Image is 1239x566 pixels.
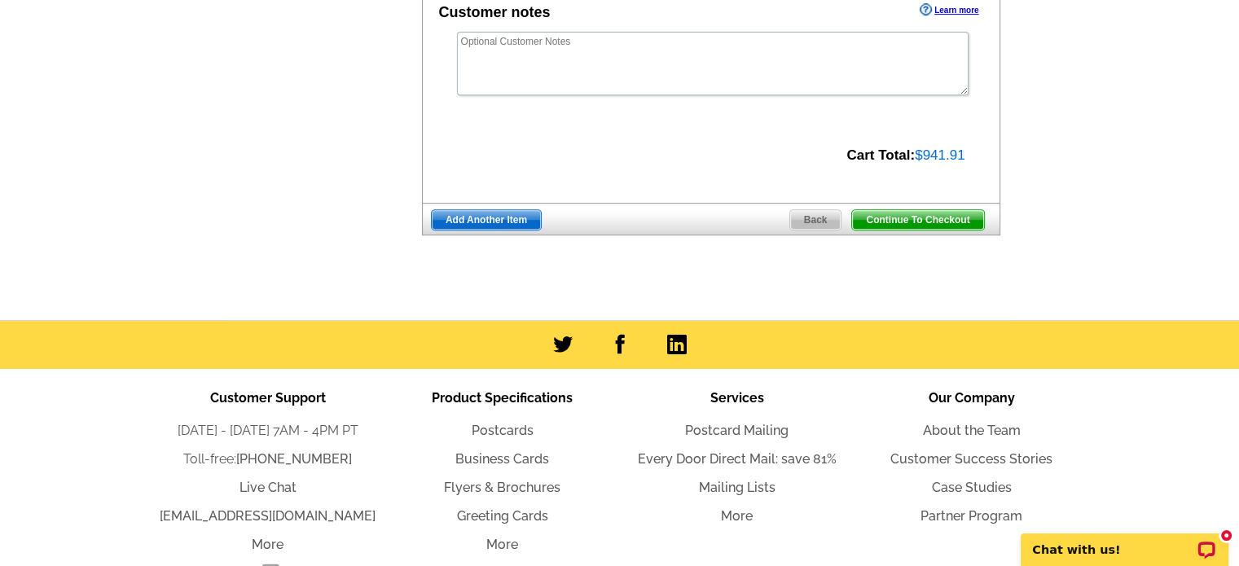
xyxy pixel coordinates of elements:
[638,451,837,467] a: Every Door Direct Mail: save 81%
[160,508,376,524] a: [EMAIL_ADDRESS][DOMAIN_NAME]
[210,390,326,406] span: Customer Support
[1010,515,1239,566] iframe: LiveChat chat widget
[710,390,764,406] span: Services
[929,390,1015,406] span: Our Company
[252,537,283,552] a: More
[432,390,573,406] span: Product Specifications
[239,480,297,495] a: Live Chat
[920,508,1022,524] a: Partner Program
[890,451,1052,467] a: Customer Success Stories
[432,210,541,230] span: Add Another Item
[457,508,548,524] a: Greeting Cards
[932,480,1012,495] a: Case Studies
[431,209,542,230] a: Add Another Item
[915,147,964,163] span: $941.91
[486,537,518,552] a: More
[852,210,983,230] span: Continue To Checkout
[790,210,841,230] span: Back
[923,423,1021,438] a: About the Team
[920,3,978,16] a: Learn more
[846,147,915,163] strong: Cart Total:
[455,451,549,467] a: Business Cards
[151,450,385,469] li: Toll-free:
[444,480,560,495] a: Flyers & Brochures
[721,508,753,524] a: More
[685,423,789,438] a: Postcard Mailing
[151,421,385,441] li: [DATE] - [DATE] 7AM - 4PM PT
[236,451,352,467] a: [PHONE_NUMBER]
[439,2,551,24] div: Customer notes
[789,209,842,230] a: Back
[699,480,775,495] a: Mailing Lists
[472,423,534,438] a: Postcards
